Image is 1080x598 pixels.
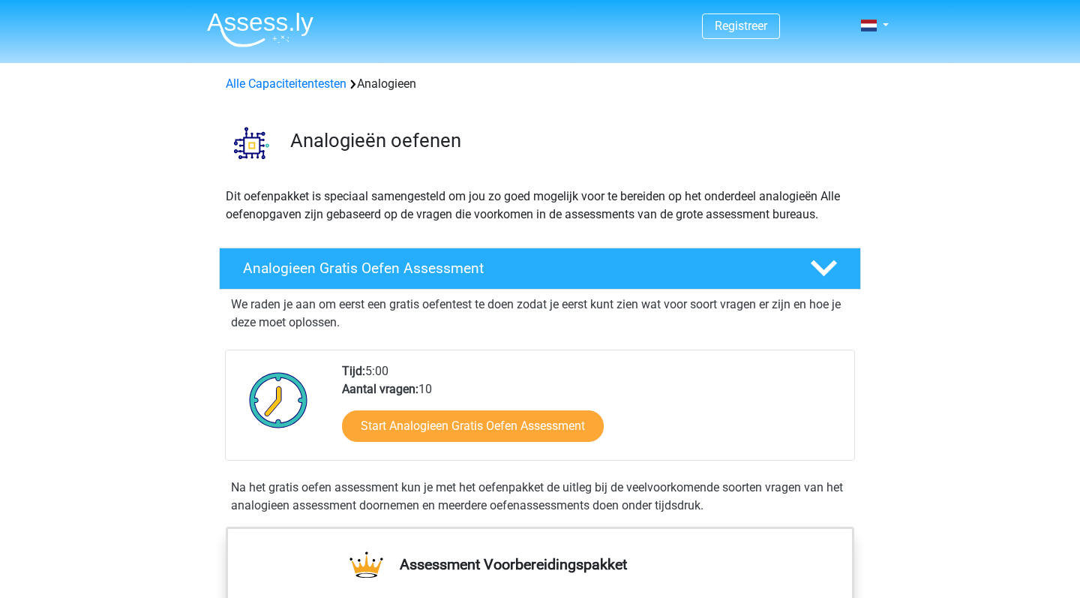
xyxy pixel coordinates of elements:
div: 5:00 10 [331,362,853,460]
img: Klok [241,362,316,437]
img: Assessly [207,12,313,47]
b: Tijd: [342,364,365,378]
a: Start Analogieen Gratis Oefen Assessment [342,410,604,442]
div: Na het gratis oefen assessment kun je met het oefenpakket de uitleg bij de veelvoorkomende soorte... [225,479,855,515]
p: Dit oefenpakket is speciaal samengesteld om jou zo goed mogelijk voor te bereiden op het onderdee... [226,188,854,224]
h4: Analogieen Gratis Oefen Assessment [243,260,786,277]
a: Analogieen Gratis Oefen Assessment [213,248,867,290]
img: analogieen [220,111,283,175]
p: We raden je aan om eerst een gratis oefentest te doen zodat je eerst kunt zien wat voor soort vra... [231,296,849,332]
div: Analogieen [220,75,860,93]
a: Alle Capaciteitentesten [226,77,346,91]
b: Aantal vragen: [342,382,418,396]
h3: Analogieën oefenen [290,129,849,152]
a: Registreer [715,19,767,33]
